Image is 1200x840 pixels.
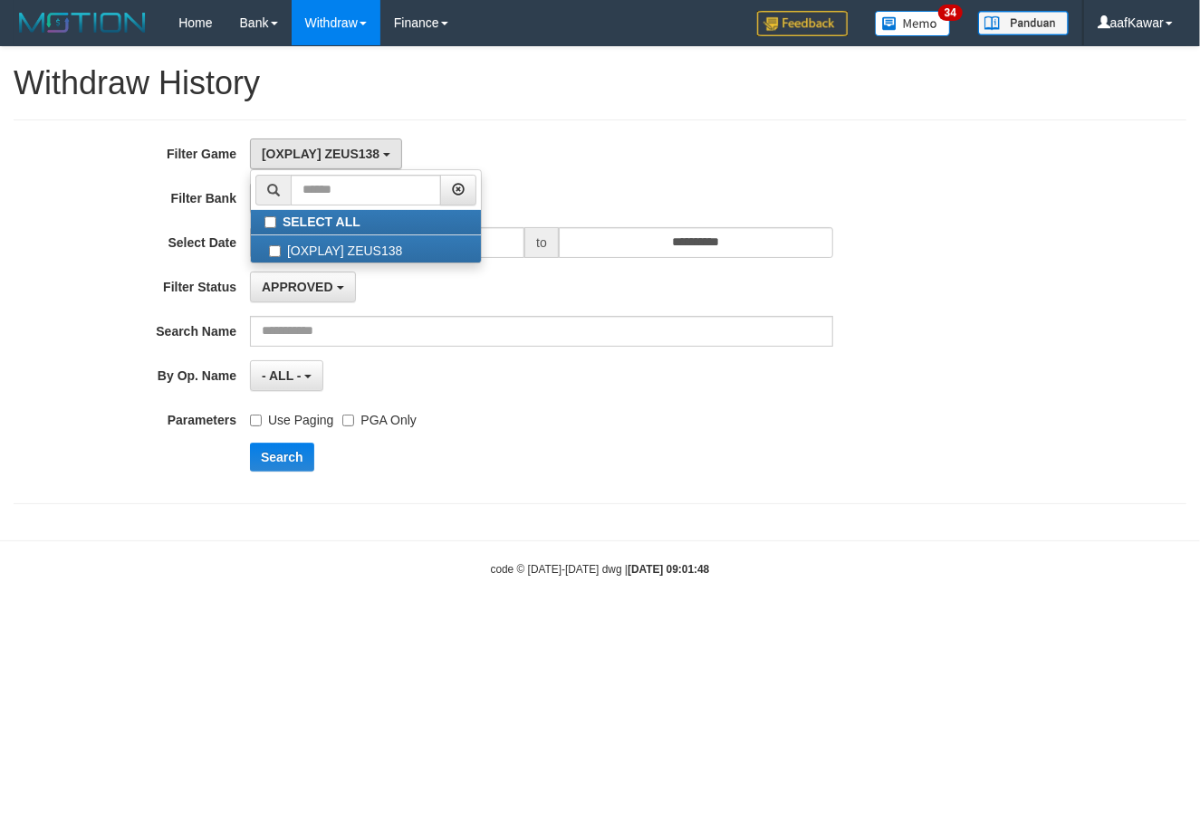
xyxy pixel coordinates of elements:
[757,11,848,36] img: Feedback.jpg
[978,11,1069,35] img: panduan.png
[875,11,951,36] img: Button%20Memo.svg
[628,563,709,576] strong: [DATE] 09:01:48
[524,227,559,258] span: to
[250,405,333,429] label: Use Paging
[14,9,151,36] img: MOTION_logo.png
[262,147,379,161] span: [OXPLAY] ZEUS138
[251,210,481,234] label: SELECT ALL
[262,368,302,383] span: - ALL -
[262,280,333,294] span: APPROVED
[342,415,354,426] input: PGA Only
[251,235,481,262] label: [OXPLAY] ZEUS138
[250,415,262,426] input: Use Paging
[491,563,710,576] small: code © [DATE]-[DATE] dwg |
[250,138,402,169] button: [OXPLAY] ZEUS138
[250,443,314,472] button: Search
[938,5,963,21] span: 34
[269,245,281,257] input: [OXPLAY] ZEUS138
[250,272,355,302] button: APPROVED
[264,216,276,228] input: SELECT ALL
[14,65,1186,101] h1: Withdraw History
[342,405,416,429] label: PGA Only
[250,360,323,391] button: - ALL -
